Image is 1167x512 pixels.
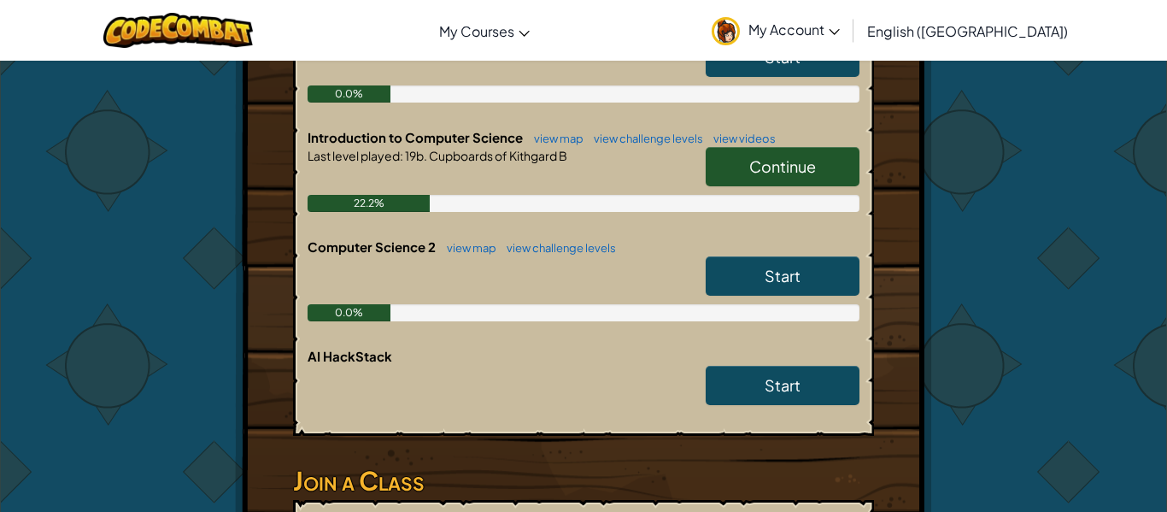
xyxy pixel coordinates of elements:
[705,132,776,145] a: view videos
[749,156,816,176] span: Continue
[308,85,390,103] div: 0.0%
[525,132,583,145] a: view map
[293,462,874,500] h3: Join a Class
[439,22,514,40] span: My Courses
[308,195,430,212] div: 22.2%
[498,241,616,255] a: view challenge levels
[308,148,400,163] span: Last level played
[308,304,390,321] div: 0.0%
[765,266,800,285] span: Start
[403,148,427,163] span: 19b.
[867,22,1068,40] span: English ([GEOGRAPHIC_DATA])
[703,3,848,57] a: My Account
[438,241,496,255] a: view map
[859,8,1076,54] a: English ([GEOGRAPHIC_DATA])
[427,148,567,163] span: Cupboards of Kithgard B
[400,148,403,163] span: :
[431,8,538,54] a: My Courses
[103,13,253,48] img: CodeCombat logo
[712,17,740,45] img: avatar
[765,375,800,395] span: Start
[308,348,392,364] span: AI HackStack
[748,21,840,38] span: My Account
[308,129,525,145] span: Introduction to Computer Science
[308,238,438,255] span: Computer Science 2
[585,132,703,145] a: view challenge levels
[706,366,859,405] a: Start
